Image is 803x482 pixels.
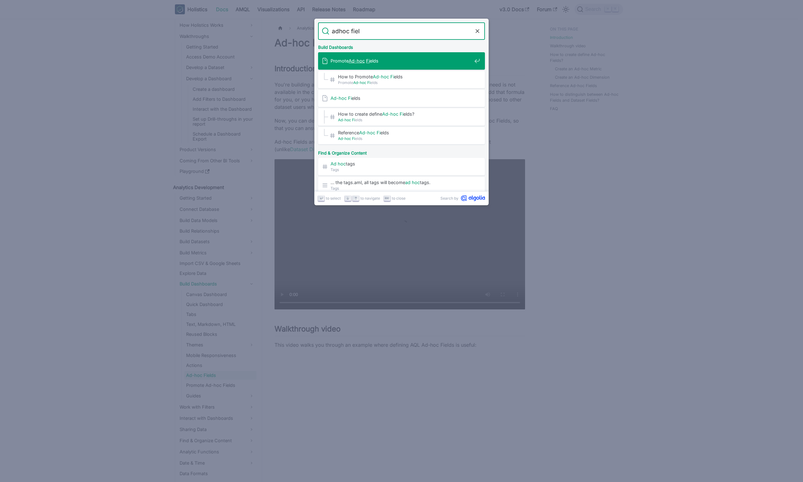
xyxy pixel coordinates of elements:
mark: Ad-hoc [338,136,351,141]
mark: Ad-hoc [331,95,347,101]
mark: Ad-hoc [338,118,351,122]
a: Search byAlgolia [440,195,485,201]
svg: Escape key [385,196,389,201]
a: Ad hoctags​Tags [318,158,485,175]
span: elds [338,136,472,141]
mark: Ad-hoc [359,130,375,135]
span: Tags [331,167,472,173]
span: How to Promote elds​ [338,74,472,80]
span: How to create define elds?​ [338,111,472,117]
mark: Fi [366,58,370,63]
span: to navigate [360,195,380,201]
mark: Fi [348,95,352,101]
mark: ad hoc [405,180,420,185]
mark: Ad-hoc [349,58,365,63]
span: Reference elds​ [338,130,472,136]
a: How to PromoteAd-hoc Fields​PromoteAd-hoc Fields [318,71,485,88]
mark: Fi [377,130,380,135]
div: Build Dashboards [317,40,486,52]
span: Promote elds [331,58,472,64]
mark: Fi [352,136,355,141]
span: elds [331,95,472,101]
span: elds [338,117,472,123]
mark: Ad-hoc [373,74,389,79]
mark: Ad hoc [331,161,346,166]
mark: Fi [352,118,355,122]
mark: Ad-hoc [353,80,366,85]
a: How to create defineAd-hoc Fields?​Ad-hoc Fields [318,108,485,126]
mark: Fi [400,111,403,117]
input: Search docs [329,22,474,40]
span: Promote elds [338,80,472,86]
mark: Ad-hoc [382,111,398,117]
div: Find & Organize Content [317,146,486,158]
svg: Enter key [319,196,324,201]
span: tags​ [331,161,472,167]
svg: Arrow down [345,196,350,201]
button: Clear the query [474,27,481,35]
span: to select [326,195,341,201]
span: … the tags.aml, all tags will become tags. [331,179,472,185]
svg: Arrow up [354,196,358,201]
a: Ad-hoc Fields [318,90,485,107]
mark: Fi [390,74,394,79]
a: ReferenceAd-hoc Fields​Ad-hoc Fields [318,127,485,144]
span: to close [392,195,406,201]
a: … the tags.aml, all tags will becomead hoctags.Tags [318,177,485,194]
span: Tags [331,185,472,191]
a: PromoteAd-hoc Fields [318,52,485,70]
mark: Fi [367,80,370,85]
span: Search by [440,195,458,201]
svg: Algolia [461,195,485,201]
